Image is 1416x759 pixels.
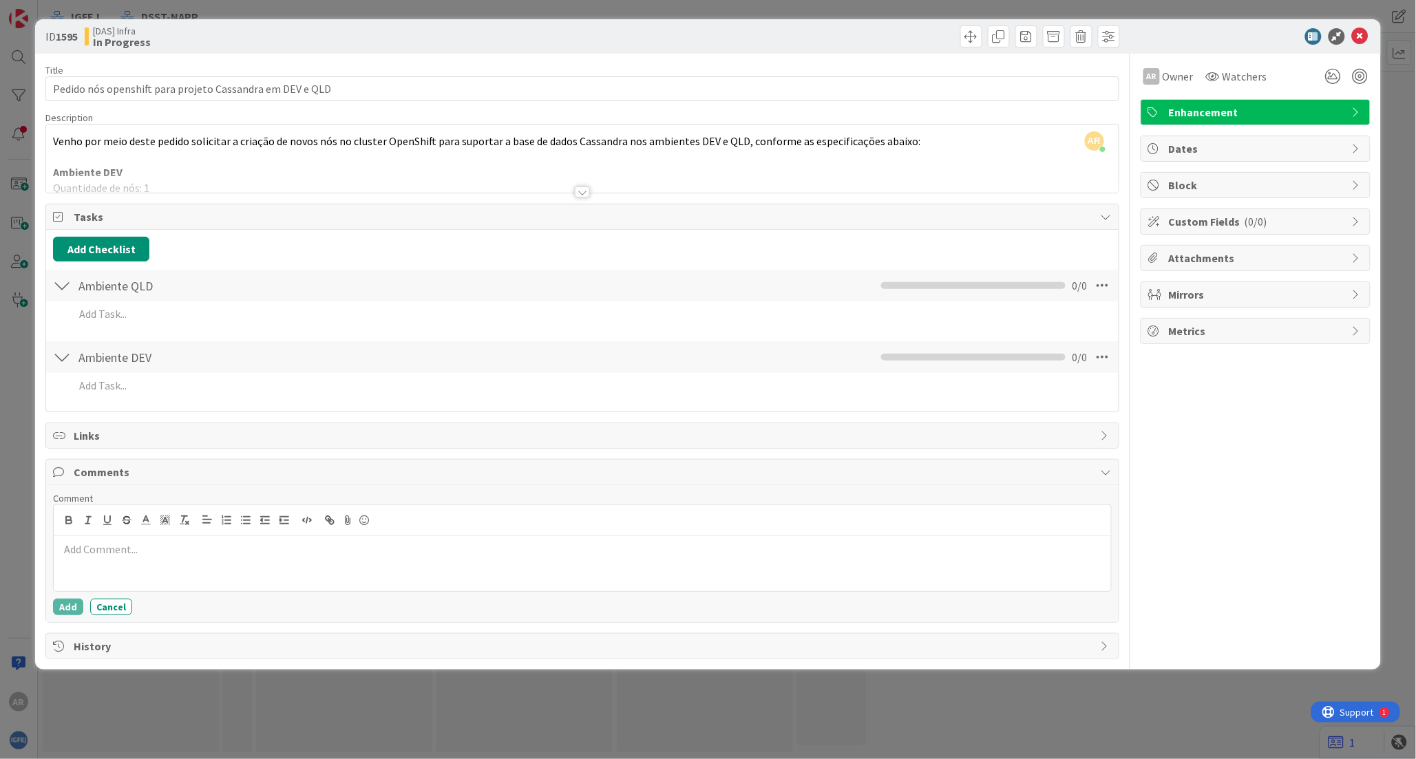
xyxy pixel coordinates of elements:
span: Watchers [1223,68,1267,85]
span: 0 / 0 [1072,349,1088,365]
span: Owner [1163,68,1194,85]
span: Comment [53,492,93,504]
div: 1 [72,6,75,17]
span: ID [45,28,78,45]
span: 0 / 0 [1072,277,1088,294]
input: Add Checklist... [74,345,383,370]
button: Add Checklist [53,237,149,261]
span: Block [1169,177,1345,193]
span: Custom Fields [1169,213,1345,230]
span: Metrics [1169,323,1345,339]
span: Description [45,111,93,124]
span: ( 0/0 ) [1245,215,1267,228]
span: AR [1085,131,1104,151]
span: Mirrors [1169,286,1345,303]
span: Support [29,2,63,19]
button: Cancel [90,599,132,615]
b: In Progress [93,36,151,47]
label: Title [45,64,63,76]
span: Links [74,427,1093,444]
input: type card name here... [45,76,1119,101]
div: AR [1143,68,1160,85]
span: Venho por meio deste pedido solicitar a criação de novos nós no cluster OpenShift para suportar a... [53,134,920,148]
span: Dates [1169,140,1345,157]
span: Tasks [74,209,1093,225]
span: History [74,638,1093,654]
span: [DAS] Infra [93,25,151,36]
span: Enhancement [1169,104,1345,120]
button: Add [53,599,83,615]
b: 1595 [56,30,78,43]
span: Comments [74,464,1093,480]
input: Add Checklist... [74,273,383,298]
span: Attachments [1169,250,1345,266]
